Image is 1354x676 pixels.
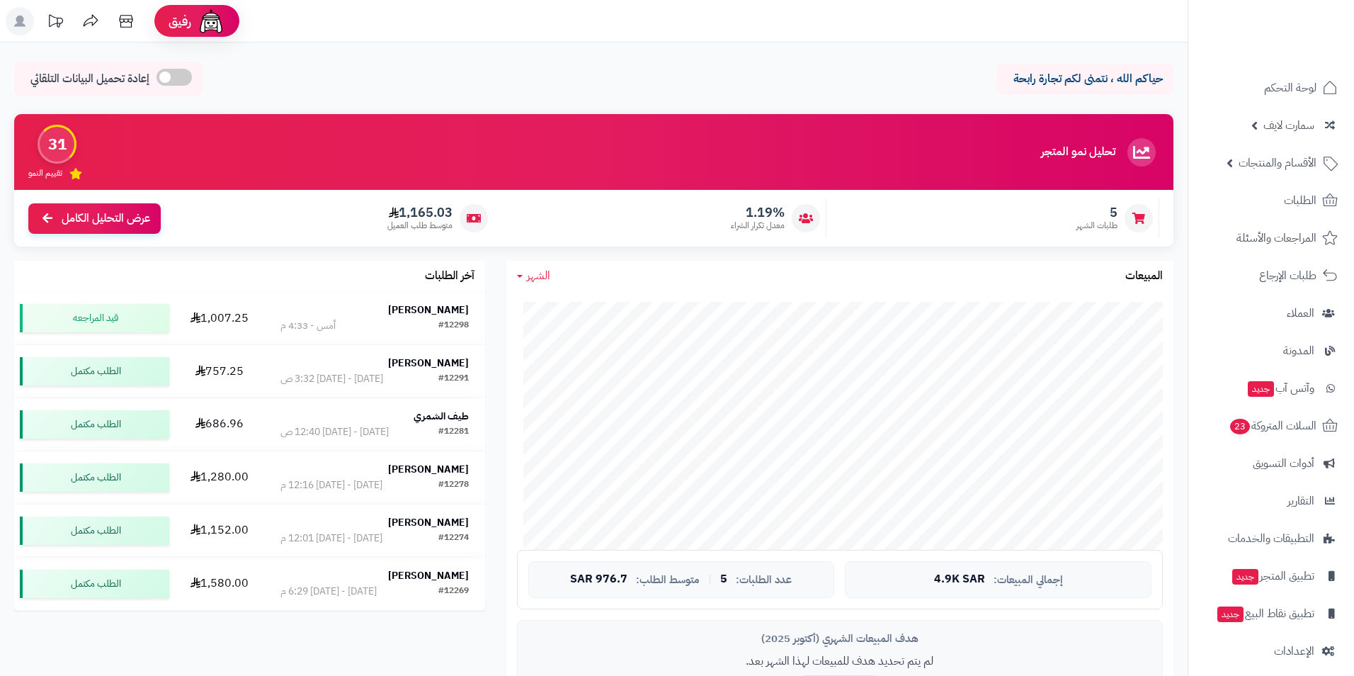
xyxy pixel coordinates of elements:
td: 757.25 [175,345,264,398]
div: هدف المبيعات الشهري (أكتوبر 2025) [528,631,1151,646]
strong: طيف الشمري [414,409,469,424]
div: الطلب مكتمل [20,410,169,439]
span: جديد [1232,569,1258,585]
span: المراجعات والأسئلة [1236,228,1316,248]
div: #12298 [438,319,469,333]
span: جديد [1248,381,1274,397]
span: العملاء [1287,303,1314,323]
a: الطلبات [1197,184,1346,218]
div: [DATE] - [DATE] 12:16 م [280,478,382,492]
div: الطلب مكتمل [20,517,169,545]
div: #12269 [438,585,469,599]
a: وآتس آبجديد [1197,371,1346,405]
td: 1,580.00 [175,558,264,610]
a: طلبات الإرجاع [1197,259,1346,293]
strong: [PERSON_NAME] [388,303,469,317]
span: 4.9K SAR [934,573,985,586]
div: الطلب مكتمل [20,463,169,492]
strong: [PERSON_NAME] [388,515,469,530]
span: رفيق [169,13,191,30]
span: متوسط الطلب: [636,574,700,586]
span: 5 [1076,205,1117,220]
h3: آخر الطلبات [425,270,474,283]
a: تحديثات المنصة [38,7,73,39]
div: #12278 [438,478,469,492]
a: التطبيقات والخدمات [1197,522,1346,556]
p: لم يتم تحديد هدف للمبيعات لهذا الشهر بعد. [528,653,1151,670]
a: أدوات التسويق [1197,446,1346,480]
span: متوسط طلب العميل [387,220,453,232]
h3: تحليل نمو المتجر [1041,146,1115,159]
span: وآتس آب [1246,378,1314,398]
span: الشهر [527,267,550,284]
span: 23 [1229,418,1251,435]
a: المدونة [1197,334,1346,368]
a: السلات المتروكة23 [1197,409,1346,443]
span: تطبيق نقاط البيع [1216,604,1314,624]
span: التقارير [1287,491,1314,511]
span: تقييم النمو [28,167,62,179]
div: الطلب مكتمل [20,357,169,385]
h3: المبيعات [1125,270,1163,283]
span: 1.19% [731,205,785,220]
td: 1,280.00 [175,451,264,504]
img: ai-face.png [197,7,225,35]
span: إجمالي المبيعات: [994,574,1063,586]
a: لوحة التحكم [1197,71,1346,105]
a: تطبيق نقاط البيعجديد [1197,597,1346,631]
a: التقارير [1197,484,1346,518]
span: طلبات الشهر [1076,220,1117,232]
span: عدد الطلبات: [736,574,792,586]
td: 1,152.00 [175,505,264,557]
div: [DATE] - [DATE] 6:29 م [280,585,377,599]
strong: [PERSON_NAME] [388,462,469,477]
strong: [PERSON_NAME] [388,356,469,371]
span: | [708,574,712,585]
span: جديد [1217,607,1244,622]
img: logo-2.png [1258,11,1341,40]
span: عرض التحليل الكامل [62,210,150,227]
span: طلبات الإرجاع [1259,266,1316,286]
span: السلات المتروكة [1229,416,1316,436]
div: قيد المراجعه [20,304,169,332]
a: عرض التحليل الكامل [28,203,161,234]
a: تطبيق المتجرجديد [1197,559,1346,593]
p: حياكم الله ، نتمنى لكم تجارة رابحة [1007,71,1163,87]
span: 1,165.03 [387,205,453,220]
span: الإعدادات [1274,641,1314,661]
span: سمارت لايف [1263,116,1314,135]
span: الطلبات [1284,191,1316,210]
span: المدونة [1283,341,1314,361]
div: [DATE] - [DATE] 3:32 ص [280,372,383,386]
div: أمس - 4:33 م [280,319,336,333]
span: التطبيقات والخدمات [1228,529,1314,548]
td: 1,007.25 [175,292,264,344]
span: الأقسام والمنتجات [1239,153,1316,173]
span: أدوات التسويق [1253,454,1314,473]
td: 686.96 [175,398,264,451]
span: إعادة تحميل البيانات التلقائي [30,71,149,87]
a: المراجعات والأسئلة [1197,221,1346,255]
span: معدل تكرار الشراء [731,220,785,232]
div: [DATE] - [DATE] 12:01 م [280,531,382,546]
span: تطبيق المتجر [1231,566,1314,586]
span: 976.7 SAR [570,573,627,586]
div: #12291 [438,372,469,386]
a: الشهر [517,268,550,284]
div: الطلب مكتمل [20,570,169,598]
strong: [PERSON_NAME] [388,568,469,583]
div: [DATE] - [DATE] 12:40 ص [280,425,389,439]
span: لوحة التحكم [1264,78,1316,98]
div: #12274 [438,531,469,546]
a: العملاء [1197,296,1346,330]
span: 5 [720,573,727,586]
div: #12281 [438,425,469,439]
a: الإعدادات [1197,634,1346,668]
